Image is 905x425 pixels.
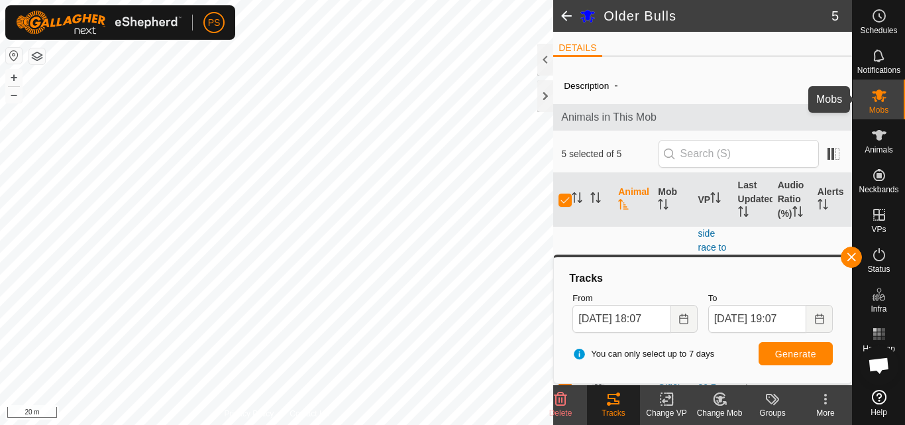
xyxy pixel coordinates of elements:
span: VPs [871,225,886,233]
span: Animals in This Mob [561,109,844,125]
span: Heatmap [863,345,895,353]
label: From [572,292,697,305]
a: Privacy Policy [225,408,274,420]
span: Generate [775,349,816,359]
span: You can only select up to 7 days [572,347,714,361]
span: 5 selected of 5 [561,147,658,161]
span: Mobs [869,106,888,114]
a: Help [853,385,905,422]
a: Contact Us [290,408,329,420]
span: Infra [871,305,886,313]
label: Description [564,81,609,91]
th: Audio Ratio (%) [772,173,812,227]
button: Reset Map [6,48,22,64]
span: Delete [549,408,572,418]
th: Last Updated [733,173,772,227]
button: Choose Date [806,305,833,333]
th: Alerts [812,173,852,227]
button: – [6,87,22,103]
p-sorticon: Activate to sort [710,194,721,205]
p-sorticon: Activate to sort [572,194,582,205]
button: + [6,70,22,86]
th: VP [692,173,732,227]
p-sorticon: Activate to sort [792,208,803,219]
li: DETAILS [553,41,602,57]
div: Tracks [587,407,640,419]
div: Tracks [567,271,838,286]
div: Change VP [640,407,693,419]
p-sorticon: Activate to sort [590,194,601,205]
th: Mob [653,173,692,227]
span: Help [871,408,887,416]
input: Search (S) [659,140,819,168]
img: Gallagher Logo [16,11,182,34]
a: side race to 5 corner [698,228,726,280]
span: Schedules [860,27,897,34]
span: Animals [865,146,893,154]
label: To [708,292,833,305]
span: Status [867,265,890,273]
div: Open chat [859,345,899,385]
div: Change Mob [693,407,746,419]
th: Animal [613,173,653,227]
span: 5 [831,6,839,26]
span: Neckbands [859,186,898,194]
p-sorticon: Activate to sort [618,201,629,212]
p-sorticon: Activate to sort [738,208,749,219]
div: Groups [746,407,799,419]
h2: Older Bulls [604,8,831,24]
span: Notifications [857,66,900,74]
button: Choose Date [671,305,698,333]
td: - [812,226,852,325]
button: Map Layers [29,48,45,64]
p-sorticon: Activate to sort [818,201,828,212]
div: More [799,407,852,419]
span: PS [208,16,221,30]
button: Generate [759,342,833,365]
p-sorticon: Activate to sort [658,201,668,212]
span: - [609,74,623,96]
